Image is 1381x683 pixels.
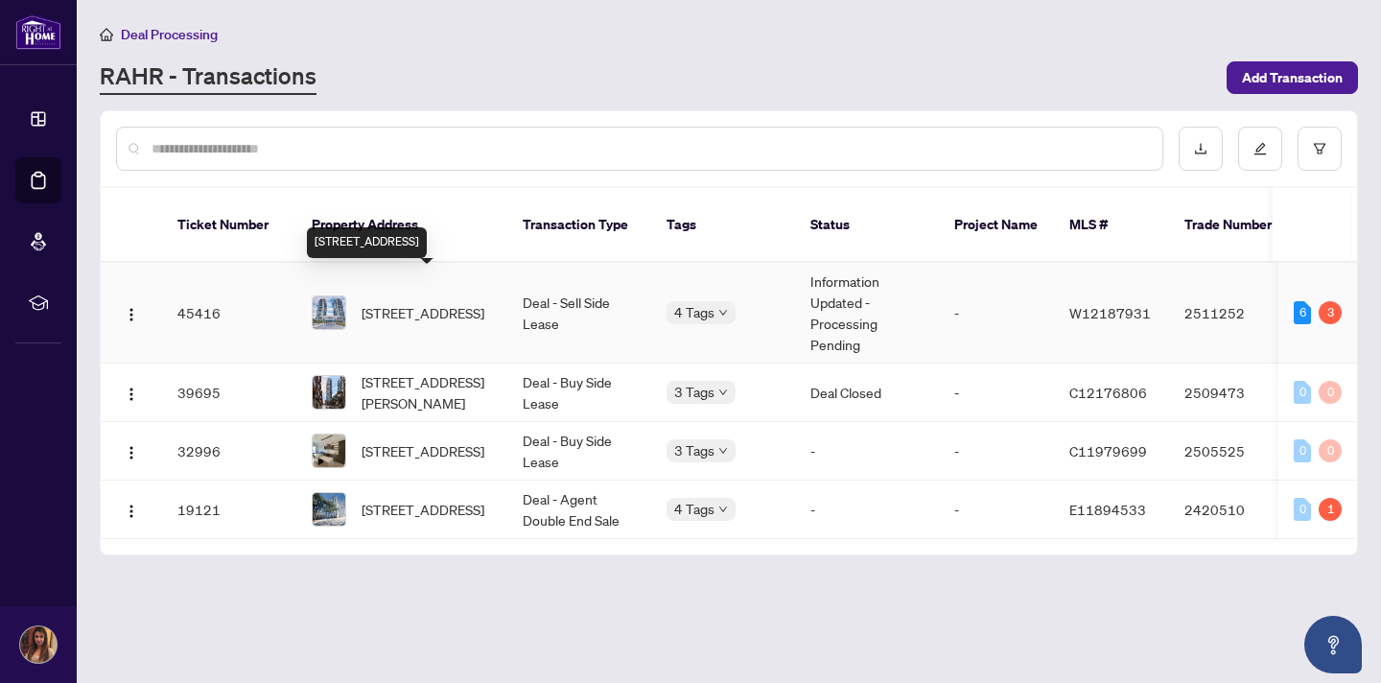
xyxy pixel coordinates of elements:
[15,14,61,50] img: logo
[795,364,939,422] td: Deal Closed
[1179,127,1223,171] button: download
[362,499,484,520] span: [STREET_ADDRESS]
[795,481,939,539] td: -
[507,188,651,263] th: Transaction Type
[162,422,296,481] td: 32996
[939,422,1054,481] td: -
[1169,364,1303,422] td: 2509473
[674,301,714,323] span: 4 Tags
[1069,442,1147,459] span: C11979699
[124,504,139,519] img: Logo
[718,446,728,456] span: down
[124,445,139,460] img: Logo
[1238,127,1282,171] button: edit
[507,422,651,481] td: Deal - Buy Side Lease
[1319,301,1342,324] div: 3
[507,263,651,364] td: Deal - Sell Side Lease
[100,60,316,95] a: RAHR - Transactions
[313,493,345,526] img: thumbnail-img
[362,440,484,461] span: [STREET_ADDRESS]
[674,498,714,520] span: 4 Tags
[939,364,1054,422] td: -
[1227,61,1358,94] button: Add Transaction
[362,371,492,413] span: [STREET_ADDRESS][PERSON_NAME]
[1319,498,1342,521] div: 1
[307,227,427,258] div: [STREET_ADDRESS]
[1313,142,1326,155] span: filter
[313,376,345,409] img: thumbnail-img
[1069,304,1151,321] span: W12187931
[162,188,296,263] th: Ticket Number
[718,308,728,318] span: down
[795,188,939,263] th: Status
[795,263,939,364] td: Information Updated - Processing Pending
[1069,501,1146,518] span: E11894533
[651,188,795,263] th: Tags
[1294,498,1311,521] div: 0
[162,364,296,422] td: 39695
[939,188,1054,263] th: Project Name
[507,481,651,539] td: Deal - Agent Double End Sale
[1319,381,1342,404] div: 0
[162,481,296,539] td: 19121
[124,387,139,402] img: Logo
[1169,188,1303,263] th: Trade Number
[116,436,147,466] button: Logo
[939,481,1054,539] td: -
[1294,301,1311,324] div: 6
[124,307,139,322] img: Logo
[1169,422,1303,481] td: 2505525
[162,263,296,364] td: 45416
[121,26,218,43] span: Deal Processing
[674,381,714,403] span: 3 Tags
[1298,127,1342,171] button: filter
[1169,481,1303,539] td: 2420510
[296,188,507,263] th: Property Address
[1054,188,1169,263] th: MLS #
[116,297,147,328] button: Logo
[939,263,1054,364] td: -
[100,28,113,41] span: home
[674,439,714,461] span: 3 Tags
[313,296,345,329] img: thumbnail-img
[362,302,484,323] span: [STREET_ADDRESS]
[718,505,728,514] span: down
[1242,62,1343,93] span: Add Transaction
[1194,142,1207,155] span: download
[20,626,57,663] img: Profile Icon
[1169,263,1303,364] td: 2511252
[718,388,728,397] span: down
[1294,381,1311,404] div: 0
[116,494,147,525] button: Logo
[116,377,147,408] button: Logo
[1319,439,1342,462] div: 0
[795,422,939,481] td: -
[1294,439,1311,462] div: 0
[507,364,651,422] td: Deal - Buy Side Lease
[1253,142,1267,155] span: edit
[313,435,345,467] img: thumbnail-img
[1069,384,1147,401] span: C12176806
[1304,616,1362,673] button: Open asap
